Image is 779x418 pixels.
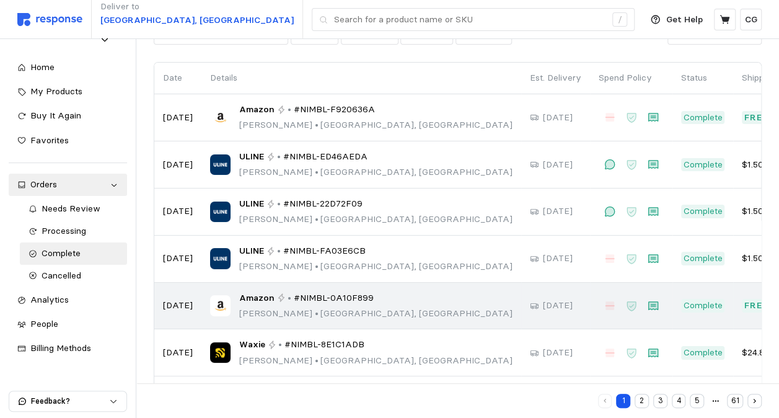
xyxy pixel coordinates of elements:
[312,355,320,366] span: •
[277,197,281,211] p: •
[30,110,81,121] span: Buy It Again
[239,213,513,226] p: [PERSON_NAME] [GEOGRAPHIC_DATA], [GEOGRAPHIC_DATA]
[30,86,82,97] span: My Products
[530,71,581,85] p: Est. Delivery
[616,394,630,408] button: 1
[612,12,627,27] div: /
[334,9,606,31] input: Search for a product name or SKU
[9,81,127,103] a: My Products
[30,135,69,146] span: Favorites
[210,202,231,222] img: ULINE
[599,71,664,85] p: Spend Policy
[684,111,723,125] p: Complete
[31,396,109,407] p: Feedback?
[312,213,320,225] span: •
[684,158,723,172] p: Complete
[288,291,291,305] p: •
[666,13,703,27] p: Get Help
[163,252,193,265] p: [DATE]
[543,252,573,265] p: [DATE]
[744,111,768,125] p: Free
[30,61,55,73] span: Home
[742,205,776,218] p: $1.50
[543,346,573,360] p: [DATE]
[684,205,723,218] p: Complete
[653,394,667,408] button: 3
[312,166,320,177] span: •
[20,242,127,265] a: Complete
[30,294,69,305] span: Analytics
[239,103,275,117] span: Amazon
[9,337,127,360] a: Billing Methods
[17,13,82,26] img: svg%3e
[742,158,776,172] p: $1.50
[284,338,364,352] span: #NIMBL-8E1C1ADB
[163,71,193,85] p: Date
[690,394,704,408] button: 5
[20,220,127,242] a: Processing
[9,391,126,411] button: Feedback?
[312,260,320,272] span: •
[239,197,264,211] span: ULINE
[210,71,513,85] p: Details
[681,71,724,85] p: Status
[745,13,757,27] p: CG
[9,313,127,336] a: People
[239,118,513,132] p: [PERSON_NAME] [GEOGRAPHIC_DATA], [GEOGRAPHIC_DATA]
[9,289,127,311] a: Analytics
[283,244,366,258] span: #NIMBL-FA03E6CB
[42,270,81,281] span: Cancelled
[42,203,100,214] span: Needs Review
[283,197,363,211] span: #NIMBL-22D72F09
[163,111,193,125] p: [DATE]
[684,299,723,313] p: Complete
[42,225,86,236] span: Processing
[635,394,649,408] button: 2
[210,248,231,269] img: ULINE
[210,295,231,316] img: Amazon
[30,318,58,329] span: People
[239,244,264,258] span: ULINE
[672,394,686,408] button: 4
[239,150,264,164] span: ULINE
[740,9,762,30] button: CG
[20,265,127,287] a: Cancelled
[9,56,127,79] a: Home
[30,342,91,354] span: Billing Methods
[163,158,193,172] p: [DATE]
[239,166,513,179] p: [PERSON_NAME] [GEOGRAPHIC_DATA], [GEOGRAPHIC_DATA]
[294,103,375,117] span: #NIMBL-F920636A
[278,338,282,352] p: •
[684,252,723,265] p: Complete
[210,107,231,128] img: Amazon
[288,103,291,117] p: •
[30,178,105,192] div: Orders
[239,307,513,321] p: [PERSON_NAME] [GEOGRAPHIC_DATA], [GEOGRAPHIC_DATA]
[100,14,294,27] p: [GEOGRAPHIC_DATA], [GEOGRAPHIC_DATA]
[239,338,265,352] span: Waxie
[163,346,193,360] p: [DATE]
[283,150,367,164] span: #NIMBL-ED46AEDA
[239,354,513,368] p: [PERSON_NAME] [GEOGRAPHIC_DATA], [GEOGRAPHIC_DATA]
[9,130,127,152] a: Favorites
[684,346,723,360] p: Complete
[163,205,193,218] p: [DATE]
[312,308,320,319] span: •
[9,105,127,127] a: Buy It Again
[742,346,776,360] p: $24.80
[210,154,231,175] img: ULINE
[163,299,193,313] p: [DATE]
[20,198,127,220] a: Needs Review
[294,291,374,305] span: #NIMBL-0A10F899
[543,299,573,313] p: [DATE]
[543,158,573,172] p: [DATE]
[277,244,281,258] p: •
[239,260,513,273] p: [PERSON_NAME] [GEOGRAPHIC_DATA], [GEOGRAPHIC_DATA]
[42,247,81,259] span: Complete
[643,8,710,32] button: Get Help
[312,119,320,130] span: •
[9,174,127,196] a: Orders
[543,111,573,125] p: [DATE]
[277,150,281,164] p: •
[742,252,776,265] p: $1.50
